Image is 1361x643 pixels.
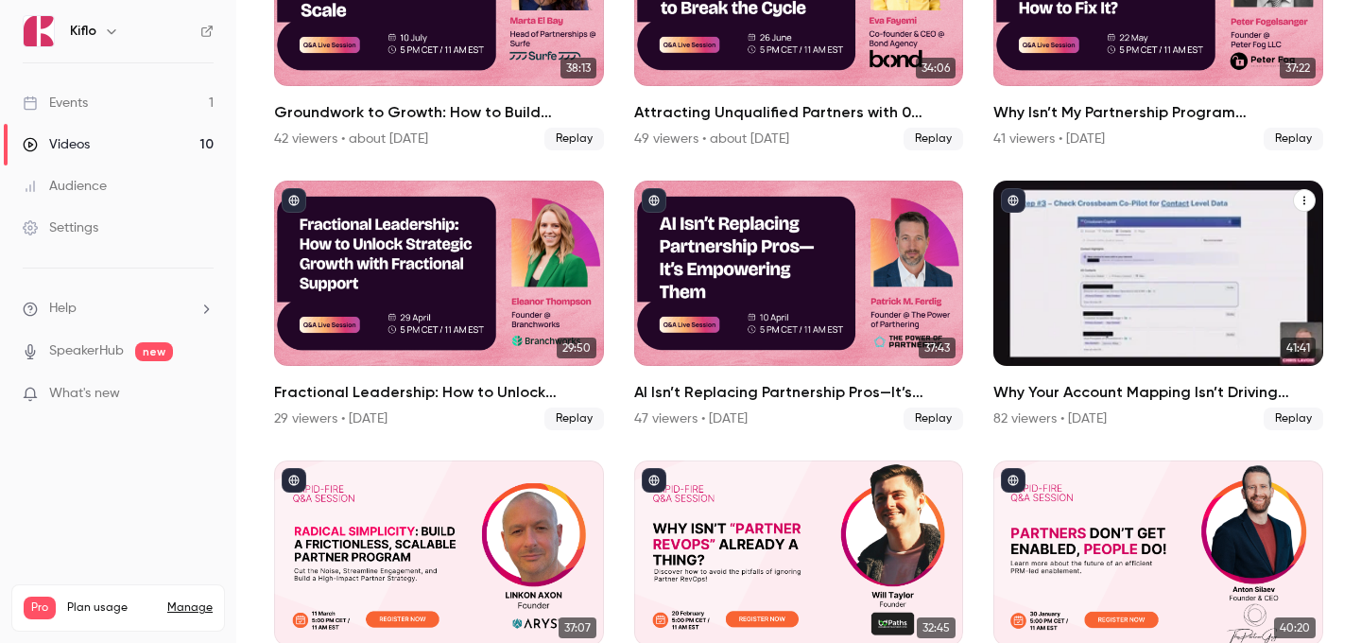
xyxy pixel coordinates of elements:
h2: Why Isn’t My Partnership Program Generating Results & How to Fix It? [993,101,1323,124]
h2: AI Isn’t Replacing Partnership Pros—It’s Empowering Them [634,381,964,404]
div: 49 viewers • about [DATE] [634,130,789,148]
span: Replay [1264,408,1323,430]
span: 40:20 [1274,617,1316,638]
button: published [642,468,666,493]
span: 37:07 [559,617,596,638]
div: Events [23,94,88,113]
span: 37:43 [919,338,956,358]
span: Replay [1264,128,1323,150]
a: 41:41Why Your Account Mapping Isn’t Driving Revenue (And How to Fix It)82 viewers • [DATE]Replay [993,181,1323,430]
div: 41 viewers • [DATE] [993,130,1105,148]
span: Replay [544,128,604,150]
span: Help [49,299,77,319]
span: 41:41 [1281,338,1316,358]
span: 38:13 [560,58,596,78]
span: Replay [904,128,963,150]
div: Audience [23,177,107,196]
h2: Groundwork to Growth: How to Build Partnerships That Scale [274,101,604,124]
button: published [642,188,666,213]
div: 42 viewers • about [DATE] [274,130,428,148]
span: 32:45 [917,617,956,638]
li: AI Isn’t Replacing Partnership Pros—It’s Empowering Them [634,181,964,430]
div: Settings [23,218,98,237]
li: Fractional Leadership: How to Unlock Strategic Growth with Fractional Support [274,181,604,430]
a: Manage [167,600,213,616]
span: What's new [49,384,120,404]
li: Why Your Account Mapping Isn’t Driving Revenue (And How to Fix It) [993,181,1323,430]
button: published [282,188,306,213]
span: new [135,342,173,361]
span: 29:50 [557,338,596,358]
iframe: Noticeable Trigger [191,386,214,403]
h2: Fractional Leadership: How to Unlock Strategic Growth with Fractional Support [274,381,604,404]
span: 34:06 [916,58,956,78]
span: 37:22 [1280,58,1316,78]
button: published [1001,188,1025,213]
button: published [1001,468,1025,493]
span: Replay [904,408,963,430]
button: published [282,468,306,493]
h2: Why Your Account Mapping Isn’t Driving Revenue (And How to Fix It) [993,381,1323,404]
h2: Attracting Unqualified Partners with 0 Impact? How to Break the Cycle [634,101,964,124]
a: 29:50Fractional Leadership: How to Unlock Strategic Growth with Fractional Support29 viewers • [D... [274,181,604,430]
span: Plan usage [67,600,156,616]
div: Videos [23,135,90,154]
div: 82 viewers • [DATE] [993,409,1107,428]
h6: Kiflo [70,22,96,41]
a: 37:43AI Isn’t Replacing Partnership Pros—It’s Empowering Them47 viewers • [DATE]Replay [634,181,964,430]
span: Pro [24,597,56,619]
div: 47 viewers • [DATE] [634,409,748,428]
li: help-dropdown-opener [23,299,214,319]
a: SpeakerHub [49,341,124,361]
img: Kiflo [24,16,54,46]
div: 29 viewers • [DATE] [274,409,388,428]
span: Replay [544,408,604,430]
